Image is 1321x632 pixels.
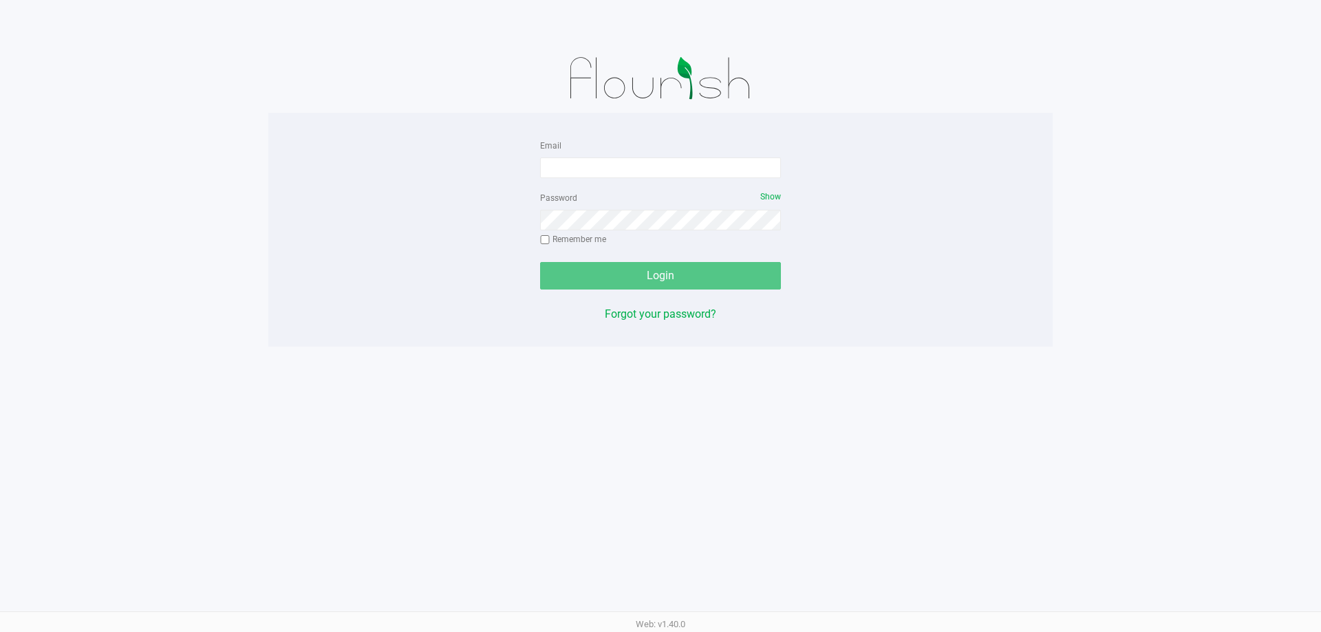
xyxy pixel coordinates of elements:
label: Email [540,140,561,152]
span: Web: v1.40.0 [636,619,685,629]
button: Forgot your password? [605,306,716,323]
label: Password [540,192,577,204]
label: Remember me [540,233,606,246]
span: Show [760,192,781,201]
input: Remember me [540,235,550,245]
